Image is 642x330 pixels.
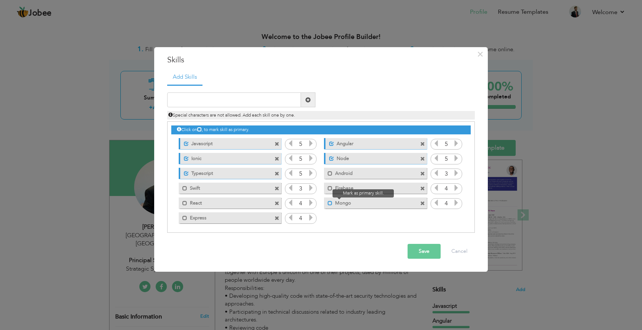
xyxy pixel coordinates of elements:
button: Close [474,48,486,60]
label: Express [187,212,262,222]
label: Angular [334,138,408,147]
label: Typescript [189,168,263,177]
span: Special characters are not allowed. Add each skill one by one. [168,112,295,118]
label: Android [333,168,408,177]
button: Cancel [444,244,475,259]
h3: Skills [167,55,475,66]
span: × [477,48,483,61]
label: Swift [187,183,262,192]
label: Javascript [189,138,263,147]
button: Save [408,244,441,259]
span: Mark as primary skill. [333,189,394,197]
label: Mongo [333,197,408,207]
a: Add Skills [167,69,202,86]
label: Ionic [189,153,263,162]
div: Click on , to mark skill as primary. [171,125,471,134]
label: Node [334,153,408,162]
label: Firebase [333,183,408,192]
label: React [187,197,262,207]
